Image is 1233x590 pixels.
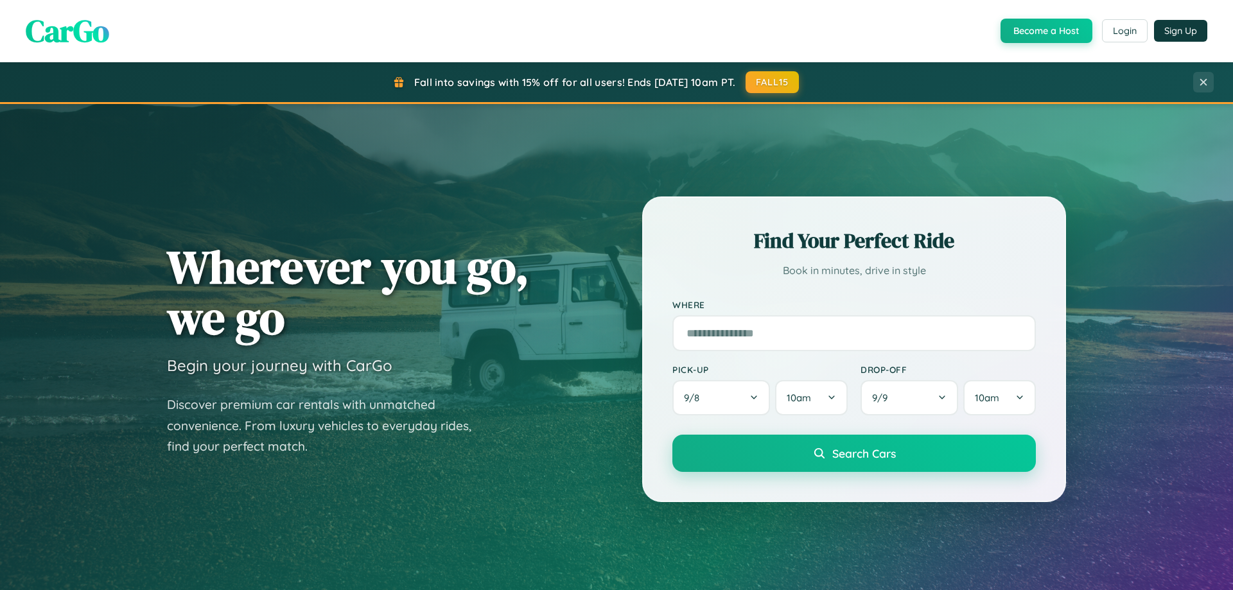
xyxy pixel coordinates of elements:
[167,394,488,457] p: Discover premium car rentals with unmatched convenience. From luxury vehicles to everyday rides, ...
[672,227,1036,255] h2: Find Your Perfect Ride
[861,380,958,415] button: 9/9
[975,392,999,404] span: 10am
[775,380,848,415] button: 10am
[414,76,736,89] span: Fall into savings with 15% off for all users! Ends [DATE] 10am PT.
[832,446,896,460] span: Search Cars
[684,392,706,404] span: 9 / 8
[167,241,529,343] h1: Wherever you go, we go
[861,364,1036,375] label: Drop-off
[746,71,800,93] button: FALL15
[872,392,894,404] span: 9 / 9
[787,392,811,404] span: 10am
[26,10,109,52] span: CarGo
[672,380,770,415] button: 9/8
[672,364,848,375] label: Pick-up
[1102,19,1148,42] button: Login
[963,380,1036,415] button: 10am
[672,435,1036,472] button: Search Cars
[672,299,1036,310] label: Where
[1001,19,1092,43] button: Become a Host
[167,356,392,375] h3: Begin your journey with CarGo
[672,261,1036,280] p: Book in minutes, drive in style
[1154,20,1207,42] button: Sign Up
